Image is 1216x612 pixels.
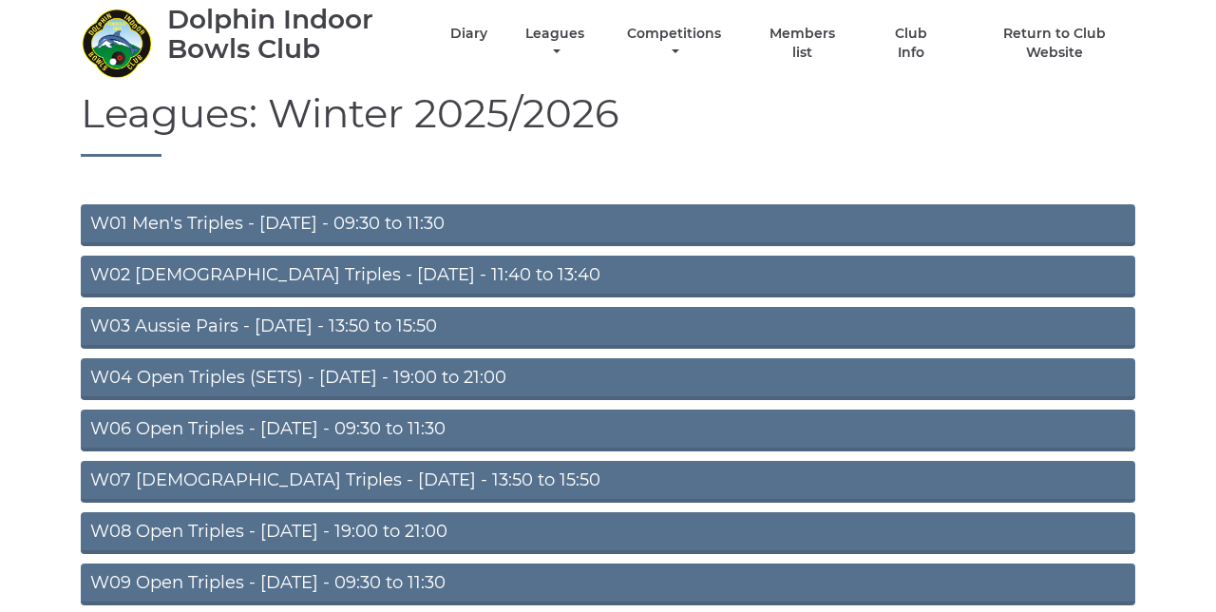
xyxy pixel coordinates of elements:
h1: Leagues: Winter 2025/2026 [81,91,1135,157]
a: Leagues [521,25,589,62]
img: Dolphin Indoor Bowls Club [81,8,152,79]
div: Dolphin Indoor Bowls Club [167,5,417,64]
a: Return to Club Website [975,25,1135,62]
a: W06 Open Triples - [DATE] - 09:30 to 11:30 [81,410,1135,451]
a: W02 [DEMOGRAPHIC_DATA] Triples - [DATE] - 11:40 to 13:40 [81,256,1135,297]
a: W08 Open Triples - [DATE] - 19:00 to 21:00 [81,512,1135,554]
a: W04 Open Triples (SETS) - [DATE] - 19:00 to 21:00 [81,358,1135,400]
a: Competitions [622,25,726,62]
a: Members list [759,25,846,62]
a: W09 Open Triples - [DATE] - 09:30 to 11:30 [81,564,1135,605]
a: W01 Men's Triples - [DATE] - 09:30 to 11:30 [81,204,1135,246]
a: Diary [450,25,487,43]
a: Club Info [880,25,941,62]
a: W07 [DEMOGRAPHIC_DATA] Triples - [DATE] - 13:50 to 15:50 [81,461,1135,503]
a: W03 Aussie Pairs - [DATE] - 13:50 to 15:50 [81,307,1135,349]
